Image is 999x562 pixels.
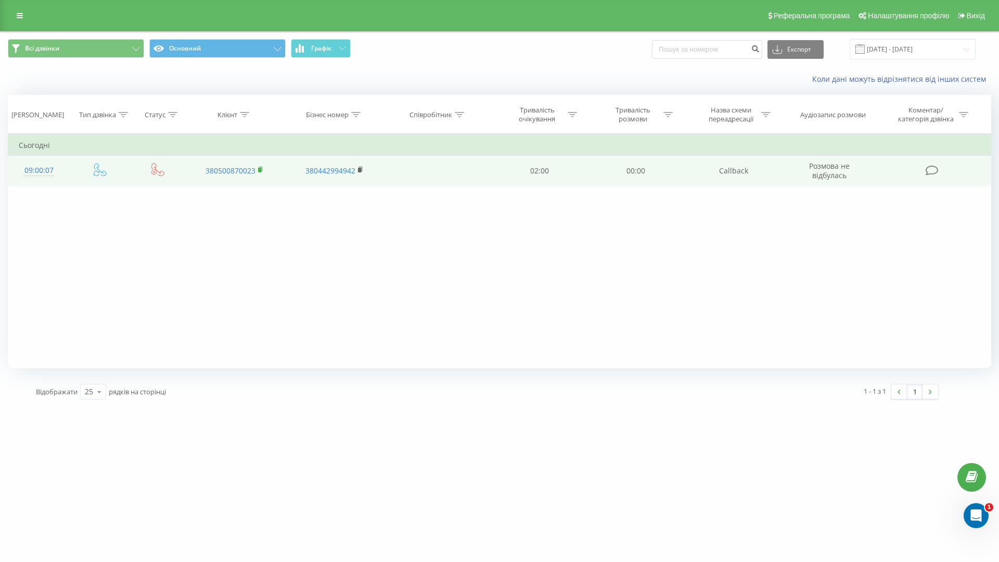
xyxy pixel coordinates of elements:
div: 09:00:07 [19,160,59,181]
td: 02:00 [492,156,587,186]
div: Бізнес номер [306,110,349,119]
div: Назва схеми переадресації [703,106,759,123]
div: Тривалість очікування [509,106,565,123]
span: Розмова не відбулась [809,161,850,180]
a: 380500870023 [206,166,255,176]
div: Аудіозапис розмови [800,110,866,119]
a: 380442994942 [305,166,355,176]
a: 1 [907,384,923,399]
button: Експорт [767,40,824,59]
div: [PERSON_NAME] [11,110,64,119]
button: Графік [291,39,351,58]
td: Callback [684,156,784,186]
span: Відображати [36,387,78,396]
button: Основний [149,39,286,58]
div: Тривалість розмови [605,106,661,123]
td: 00:00 [587,156,683,186]
span: Реферальна програма [774,11,850,20]
span: Всі дзвінки [25,44,59,53]
span: рядків на сторінці [109,387,166,396]
button: Всі дзвінки [8,39,144,58]
span: 1 [985,503,993,511]
div: Співробітник [409,110,452,119]
input: Пошук за номером [652,40,762,59]
td: Сьогодні [8,135,991,156]
span: Вихід [967,11,985,20]
a: Коли дані можуть відрізнятися вiд інших систем [812,74,991,84]
div: Статус [145,110,165,119]
div: 25 [85,386,93,397]
div: Коментар/категорія дзвінка [895,106,956,123]
div: 1 - 1 з 1 [864,386,886,396]
span: Графік [311,45,331,52]
div: Клієнт [217,110,237,119]
span: Налаштування профілю [868,11,949,20]
iframe: Intercom live chat [964,503,989,528]
div: Тип дзвінка [79,110,116,119]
